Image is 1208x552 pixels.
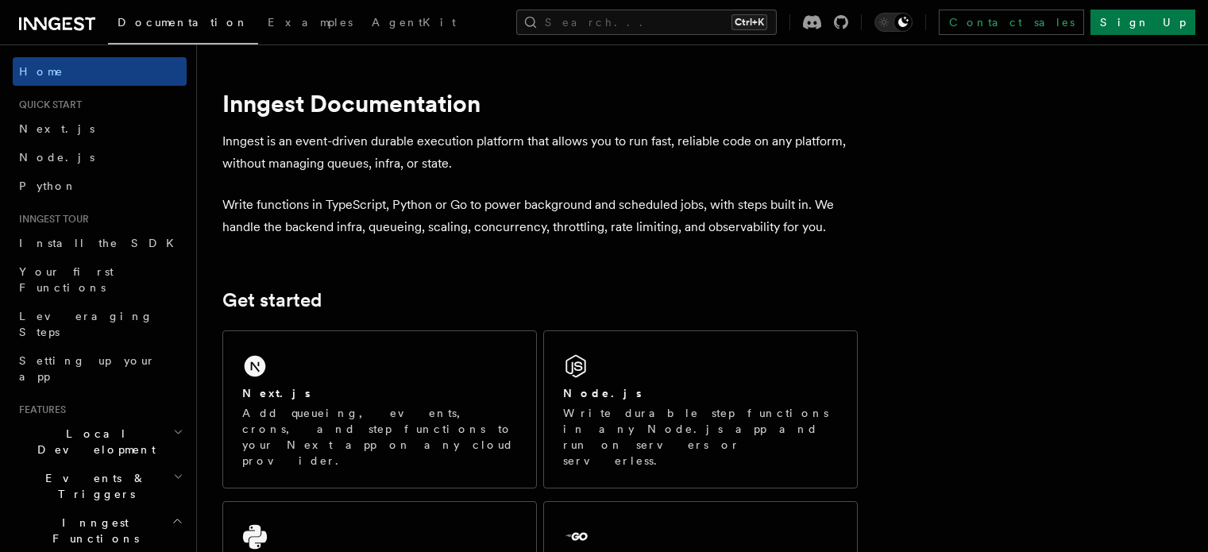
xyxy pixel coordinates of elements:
[362,5,465,43] a: AgentKit
[13,172,187,200] a: Python
[516,10,777,35] button: Search...Ctrl+K
[13,143,187,172] a: Node.js
[13,98,82,111] span: Quick start
[258,5,362,43] a: Examples
[731,14,767,30] kbd: Ctrl+K
[372,16,456,29] span: AgentKit
[563,385,642,401] h2: Node.js
[13,57,187,86] a: Home
[19,122,95,135] span: Next.js
[19,151,95,164] span: Node.js
[13,257,187,302] a: Your first Functions
[108,5,258,44] a: Documentation
[13,470,173,502] span: Events & Triggers
[19,64,64,79] span: Home
[118,16,249,29] span: Documentation
[1090,10,1195,35] a: Sign Up
[242,405,517,469] p: Add queueing, events, crons, and step functions to your Next app on any cloud provider.
[13,213,89,226] span: Inngest tour
[13,515,172,546] span: Inngest Functions
[543,330,858,488] a: Node.jsWrite durable step functions in any Node.js app and run on servers or serverless.
[19,265,114,294] span: Your first Functions
[939,10,1084,35] a: Contact sales
[19,310,153,338] span: Leveraging Steps
[874,13,913,32] button: Toggle dark mode
[222,330,537,488] a: Next.jsAdd queueing, events, crons, and step functions to your Next app on any cloud provider.
[13,302,187,346] a: Leveraging Steps
[13,419,187,464] button: Local Development
[19,354,156,383] span: Setting up your app
[19,179,77,192] span: Python
[19,237,183,249] span: Install the SDK
[13,464,187,508] button: Events & Triggers
[13,403,66,416] span: Features
[13,229,187,257] a: Install the SDK
[222,194,858,238] p: Write functions in TypeScript, Python or Go to power background and scheduled jobs, with steps bu...
[222,89,858,118] h1: Inngest Documentation
[13,426,173,457] span: Local Development
[268,16,353,29] span: Examples
[563,405,838,469] p: Write durable step functions in any Node.js app and run on servers or serverless.
[13,346,187,391] a: Setting up your app
[13,114,187,143] a: Next.js
[242,385,311,401] h2: Next.js
[222,130,858,175] p: Inngest is an event-driven durable execution platform that allows you to run fast, reliable code ...
[222,289,322,311] a: Get started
